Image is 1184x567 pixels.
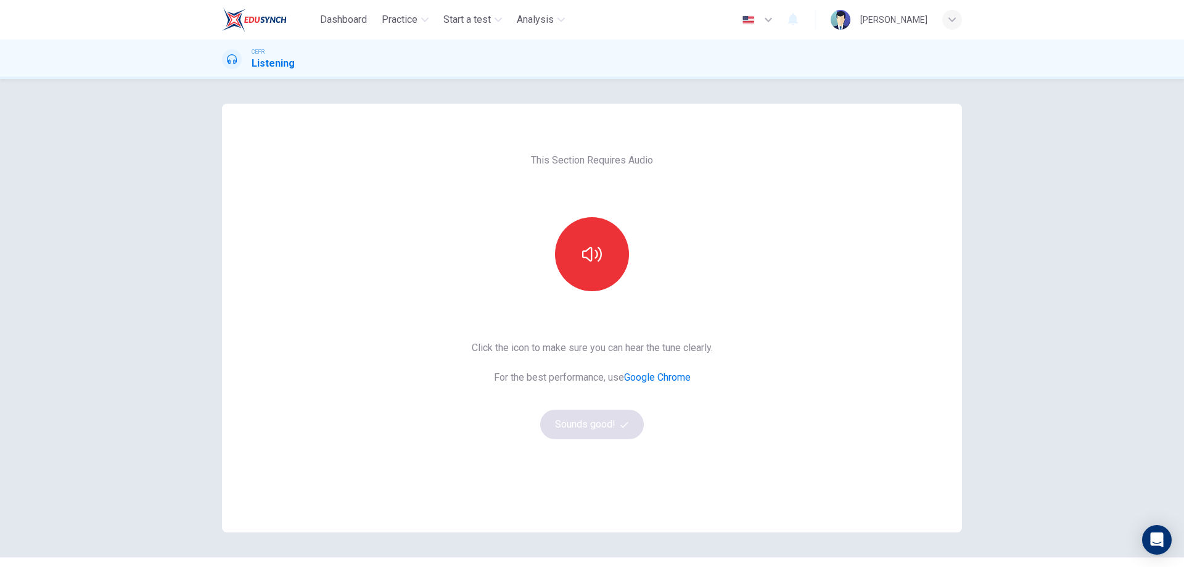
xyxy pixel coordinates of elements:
button: Start a test [438,9,507,31]
img: en [741,15,756,25]
a: Google Chrome [624,371,691,383]
span: Click the icon to make sure you can hear the tune clearly. [472,341,713,355]
span: Practice [382,12,417,27]
div: Open Intercom Messenger [1142,525,1172,555]
span: This Section Requires Audio [531,153,653,168]
span: Dashboard [320,12,367,27]
h1: Listening [252,56,295,71]
span: For the best performance, use [472,370,713,385]
span: Start a test [443,12,491,27]
button: Dashboard [315,9,372,31]
img: EduSynch logo [222,7,287,32]
span: Analysis [517,12,554,27]
img: Profile picture [831,10,850,30]
div: [PERSON_NAME] [860,12,927,27]
button: Practice [377,9,434,31]
span: CEFR [252,48,265,56]
button: Analysis [512,9,570,31]
a: EduSynch logo [222,7,315,32]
